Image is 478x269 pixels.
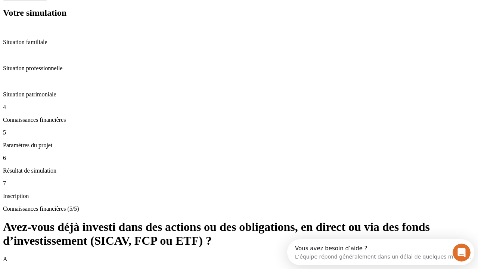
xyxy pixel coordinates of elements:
p: Connaissances financières (5/5) [3,205,475,212]
iframe: Intercom live chat discovery launcher [287,239,474,265]
p: Situation familiale [3,39,475,46]
h1: Avez-vous déjà investi dans des actions ou des obligations, en direct ou via des fonds d’investis... [3,220,475,248]
div: Ouvrir le Messenger Intercom [3,3,206,24]
h2: Votre simulation [3,8,475,18]
div: Vous avez besoin d’aide ? [8,6,184,12]
p: Résultat de simulation [3,167,475,174]
p: 4 [3,104,475,111]
p: Paramètres du projet [3,142,475,149]
p: 6 [3,155,475,161]
p: 7 [3,180,475,187]
iframe: Intercom live chat [453,244,471,262]
div: L’équipe répond généralement dans un délai de quelques minutes. [8,12,184,20]
p: Connaissances financières [3,117,475,123]
p: 5 [3,129,475,136]
p: Situation professionnelle [3,65,475,72]
p: Situation patrimoniale [3,91,475,98]
p: Inscription [3,193,475,200]
p: A [3,256,475,263]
